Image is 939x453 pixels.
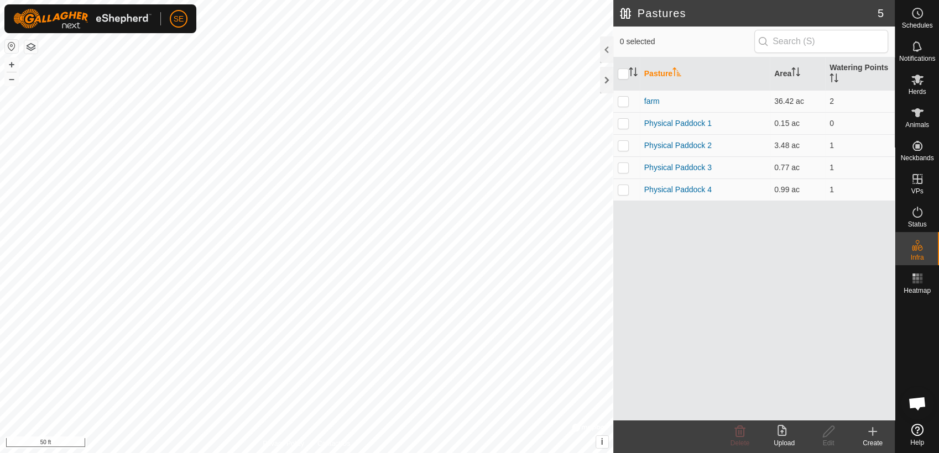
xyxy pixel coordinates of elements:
div: Create [851,438,895,448]
td: 3.48 ac [770,134,825,156]
div: Edit [806,438,851,448]
input: Search (S) [754,30,888,53]
th: Pasture [640,57,770,91]
span: VPs [911,188,923,194]
div: Open chat [901,387,934,420]
a: Physical Paddock 1 [644,119,712,128]
p-sorticon: Activate to sort [629,69,638,78]
span: Heatmap [904,287,931,294]
a: Physical Paddock 4 [644,185,712,194]
span: 5 [878,5,884,22]
p-sorticon: Activate to sort [830,75,838,84]
td: 1 [825,156,895,178]
button: – [5,72,18,86]
span: Notifications [899,55,935,62]
td: 36.42 ac [770,90,825,112]
div: Upload [762,438,806,448]
h2: Pastures [620,7,878,20]
td: 1 [825,134,895,156]
th: Watering Points [825,57,895,91]
td: 1 [825,178,895,201]
a: Help [895,419,939,450]
button: i [596,436,608,448]
span: Help [910,439,924,446]
p-sorticon: Activate to sort [672,69,681,78]
a: Physical Paddock 3 [644,163,712,172]
td: 0.15 ac [770,112,825,134]
span: Herds [908,88,926,95]
span: 0 selected [620,36,754,48]
p-sorticon: Activate to sort [791,69,800,78]
button: Reset Map [5,40,18,53]
span: Infra [910,254,924,261]
span: Neckbands [900,155,933,161]
td: 0.77 ac [770,156,825,178]
a: farm [644,97,660,106]
span: Delete [731,439,750,447]
td: 0 [825,112,895,134]
span: Animals [905,122,929,128]
td: 2 [825,90,895,112]
a: Contact Us [317,439,350,449]
span: SE [174,13,184,25]
a: Privacy Policy [263,439,304,449]
img: Gallagher Logo [13,9,152,29]
button: Map Layers [24,40,38,54]
span: Status [907,221,926,228]
button: + [5,58,18,71]
a: Physical Paddock 2 [644,141,712,150]
span: Schedules [901,22,932,29]
td: 0.99 ac [770,178,825,201]
th: Area [770,57,825,91]
span: i [601,437,603,446]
